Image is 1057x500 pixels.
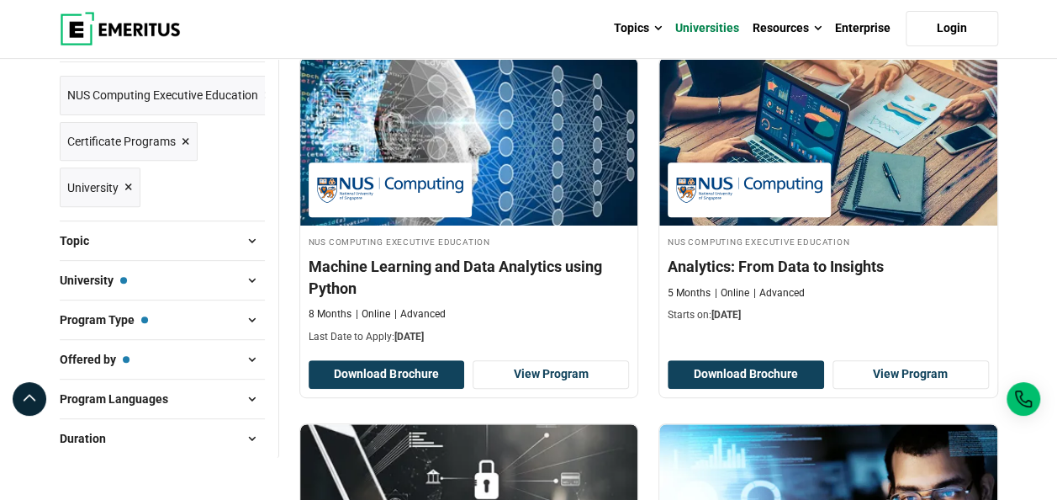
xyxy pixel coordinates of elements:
[60,76,280,115] a: NUS Computing Executive Education ×
[309,360,465,389] button: Download Brochure
[317,171,463,209] img: NUS Computing Executive Education
[67,86,258,104] span: NUS Computing Executive Education
[60,390,182,408] span: Program Languages
[67,132,176,151] span: Certificate Programs
[60,122,198,162] a: Certificate Programs ×
[668,360,824,389] button: Download Brochure
[394,307,446,322] p: Advanced
[473,360,629,389] a: View Program
[309,234,630,248] h4: NUS Computing Executive Education
[309,256,630,298] h4: Machine Learning and Data Analytics using Python
[182,130,190,154] span: ×
[309,307,351,322] p: 8 Months
[309,330,630,344] p: Last Date to Apply:
[60,426,265,451] button: Duration
[60,350,129,369] span: Offered by
[906,11,998,46] a: Login
[60,168,140,207] a: University ×
[124,175,133,199] span: ×
[300,57,638,226] img: Machine Learning and Data Analytics using Python | Online AI and Machine Learning Course
[832,360,989,389] a: View Program
[60,311,148,329] span: Program Type
[668,256,989,277] h4: Analytics: From Data to Insights
[60,386,265,412] button: Program Languages
[753,286,805,301] p: Advanced
[659,57,997,226] img: Analytics: From Data to Insights | Online Data Science and Analytics Course
[356,307,390,322] p: Online
[659,57,997,332] a: Data Science and Analytics Course by NUS Computing Executive Education - December 23, 2025 NUS Co...
[300,57,638,353] a: AI and Machine Learning Course by NUS Computing Executive Education - October 10, 2025 NUS Comput...
[60,347,265,372] button: Offered by
[711,309,741,321] span: [DATE]
[668,308,989,322] p: Starts on:
[60,228,265,253] button: Topic
[60,429,119,448] span: Duration
[264,83,272,108] span: ×
[60,231,103,250] span: Topic
[668,234,989,248] h4: NUS Computing Executive Education
[715,286,749,301] p: Online
[60,268,265,293] button: University
[60,271,127,290] span: University
[394,331,424,343] span: [DATE]
[67,178,119,197] span: University
[60,307,265,332] button: Program Type
[676,171,822,209] img: NUS Computing Executive Education
[668,286,711,301] p: 5 Months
